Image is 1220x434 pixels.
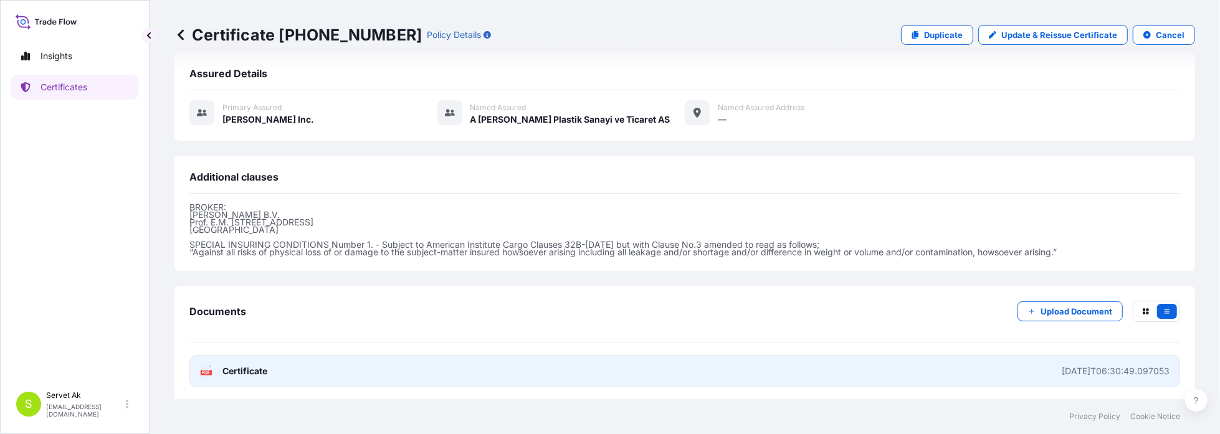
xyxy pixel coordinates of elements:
[189,204,1180,256] p: BROKER: [PERSON_NAME] B.V. Prof. E.M. [STREET_ADDRESS] [GEOGRAPHIC_DATA] SPECIAL INSURING CONDITI...
[718,103,804,113] span: Named Assured Address
[11,75,139,100] a: Certificates
[1017,301,1123,321] button: Upload Document
[46,390,123,400] p: Servet Ak
[222,113,314,126] span: [PERSON_NAME] Inc.
[718,113,727,126] span: —
[1156,29,1184,41] p: Cancel
[427,29,481,41] p: Policy Details
[41,50,72,62] p: Insights
[978,25,1128,45] a: Update & Reissue Certificate
[189,171,279,183] span: Additional clauses
[1133,25,1195,45] button: Cancel
[203,370,211,375] text: PDF
[1001,29,1117,41] p: Update & Reissue Certificate
[470,113,670,126] span: A [PERSON_NAME] Plastik Sanayi ve Ticaret AS
[924,29,963,41] p: Duplicate
[1041,305,1112,318] p: Upload Document
[901,25,973,45] a: Duplicate
[46,403,123,418] p: [EMAIL_ADDRESS][DOMAIN_NAME]
[189,355,1180,387] a: PDFCertificate[DATE]T06:30:49.097053
[41,81,87,93] p: Certificates
[11,44,139,68] a: Insights
[25,398,32,410] span: S
[1069,412,1120,422] a: Privacy Policy
[222,365,267,377] span: Certificate
[174,25,422,45] p: Certificate [PHONE_NUMBER]
[470,103,527,113] span: Named Assured
[1062,365,1170,377] div: [DATE]T06:30:49.097053
[222,103,282,113] span: Primary assured
[189,67,267,80] span: Assured Details
[189,305,246,318] span: Documents
[1130,412,1180,422] a: Cookie Notice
